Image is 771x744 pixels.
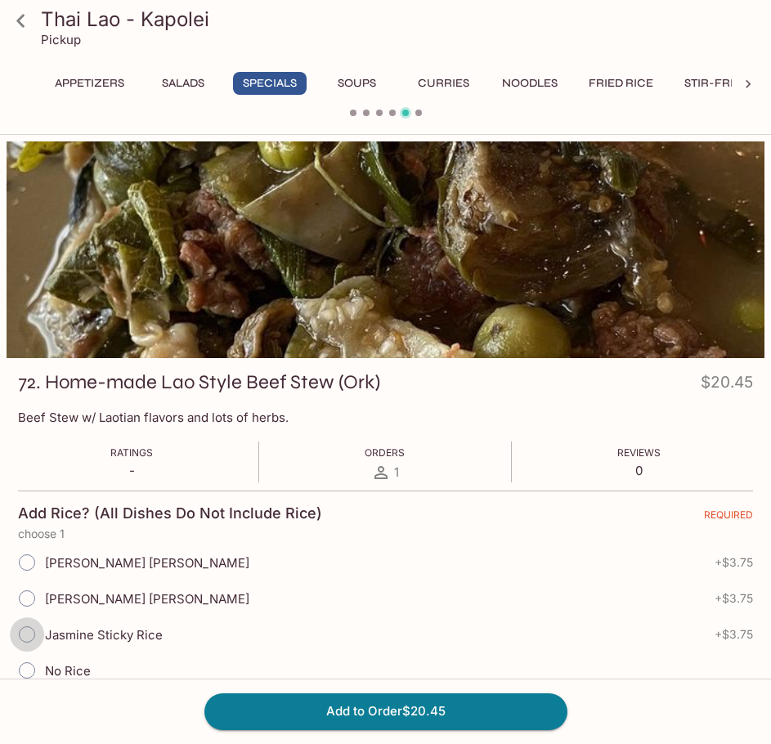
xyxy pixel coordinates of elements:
[18,504,322,522] h4: Add Rice? (All Dishes Do Not Include Rice)
[41,32,81,47] p: Pickup
[233,72,307,95] button: Specials
[394,464,399,480] span: 1
[715,592,753,605] span: + $3.75
[46,72,133,95] button: Appetizers
[45,663,91,679] span: No Rice
[715,556,753,569] span: + $3.75
[45,591,249,607] span: [PERSON_NAME] [PERSON_NAME]
[580,72,662,95] button: Fried Rice
[320,72,393,95] button: Soups
[617,446,661,459] span: Reviews
[110,463,153,478] p: -
[45,555,249,571] span: [PERSON_NAME] [PERSON_NAME]
[146,72,220,95] button: Salads
[704,509,753,527] span: REQUIRED
[18,370,380,395] h3: 72. Home-made Lao Style Beef Stew (Ork)
[18,527,753,540] p: choose 1
[406,72,480,95] button: Curries
[493,72,567,95] button: Noodles
[18,410,753,425] p: Beef Stew w/ Laotian flavors and lots of herbs.
[45,627,163,643] span: Jasmine Sticky Rice
[715,628,753,641] span: + $3.75
[701,370,753,401] h4: $20.45
[7,141,764,358] div: 72. Home-made Lao Style Beef Stew (Ork)
[204,693,567,729] button: Add to Order$20.45
[110,446,153,459] span: Ratings
[41,7,758,32] h3: Thai Lao - Kapolei
[365,446,405,459] span: Orders
[675,72,756,95] button: Stir-Fries
[617,463,661,478] p: 0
